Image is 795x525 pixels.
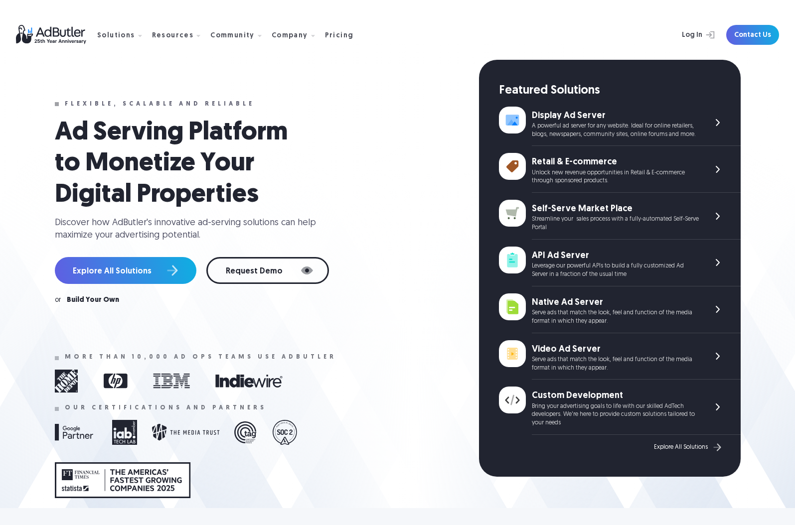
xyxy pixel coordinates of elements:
div: Community [210,32,255,39]
div: Explore All Solutions [654,444,708,451]
div: Discover how AdButler's innovative ad-serving solutions can help maximize your advertising potent... [55,217,324,242]
div: Bring your advertising goals to life with our skilled AdTech developers. We're here to provide cu... [532,402,699,427]
div: or [55,297,61,304]
a: Self-Serve Market Place Streamline your sales process with a fully-automated Self-Serve Portal [499,193,741,240]
div: A powerful ad server for any website. Ideal for online retailers, blogs, newspapers, community si... [532,122,699,139]
div: Company [272,32,308,39]
div: Featured Solutions [499,83,741,100]
div: Unlock new revenue opportunities in Retail & E-commerce through sponsored products. [532,169,699,186]
a: API Ad Server Leverage our powerful APIs to build a fully customized Ad Server in a fraction of t... [499,240,741,286]
div: Serve ads that match the look, feel and function of the media format in which they appear. [532,356,699,373]
h1: Ad Serving Platform to Monetize Your Digital Properties [55,118,314,211]
div: Our certifications and partners [65,404,267,411]
div: Self-Serve Market Place [532,203,699,215]
div: Solutions [97,32,135,39]
div: Native Ad Server [532,296,699,309]
a: Contact Us [726,25,779,45]
a: Explore All Solutions [654,441,724,454]
div: Display Ad Server [532,110,699,122]
div: Retail & E-commerce [532,156,699,168]
a: Log In [655,25,720,45]
div: More than 10,000 ad ops teams use adbutler [65,354,336,361]
a: Custom Development Bring your advertising goals to life with our skilled AdTech developers. We're... [499,380,741,435]
div: Streamline your sales process with a fully-automated Self-Serve Portal [532,215,699,232]
div: API Ad Server [532,250,699,262]
a: Video Ad Server Serve ads that match the look, feel and function of the media format in which the... [499,333,741,380]
div: Pricing [325,32,354,39]
a: Retail & E-commerce Unlock new revenue opportunities in Retail & E-commerce through sponsored pro... [499,146,741,193]
a: Native Ad Server Serve ads that match the look, feel and function of the media format in which th... [499,286,741,333]
a: Display Ad Server A powerful ad server for any website. Ideal for online retailers, blogs, newspa... [499,100,741,146]
a: Build Your Own [67,297,119,304]
div: Leverage our powerful APIs to build a fully customized Ad Server in a fraction of the usual time [532,262,699,279]
a: Explore All Solutions [55,257,196,284]
a: Pricing [325,30,362,39]
a: Request Demo [206,257,329,284]
div: Video Ad Server [532,343,699,356]
div: Resources [152,32,194,39]
div: Flexible, scalable and reliable [65,101,255,108]
div: Serve ads that match the look, feel and function of the media format in which they appear. [532,309,699,326]
div: Custom Development [532,390,699,402]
